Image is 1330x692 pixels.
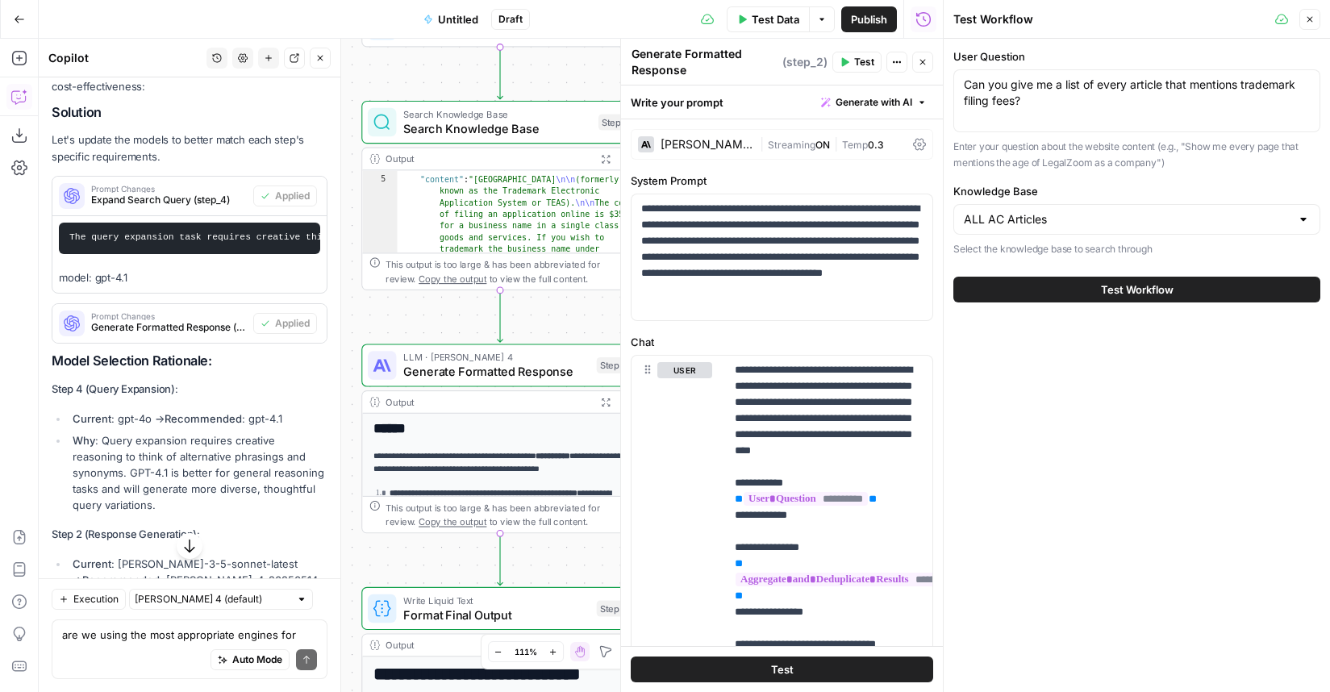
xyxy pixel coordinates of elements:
div: Output [386,395,590,410]
p: Enter your question about the website content (e.g., "Show me every page that mentions the age of... [953,139,1320,170]
button: Auto Mode [211,649,290,670]
button: Execution [52,589,126,610]
strong: Current [73,412,111,425]
h2: Model Selection Rationale: [52,353,327,369]
div: This output is too large & has been abbreviated for review. to view the full content. [386,500,631,528]
span: | [830,135,842,152]
span: Aggregate and Deduplicate Results [403,23,575,41]
span: | [760,135,768,152]
span: Search Knowledge Base [403,107,591,122]
button: Test Workflow [953,277,1320,302]
span: Copy the output [419,516,486,527]
p: : [52,381,327,398]
g: Edge from step_1 to step_2 [498,290,503,342]
span: Streaming [768,139,815,151]
strong: Current [73,557,111,570]
span: Write Liquid Text [403,594,590,608]
div: Step 1 [598,115,631,131]
input: Claude Sonnet 4 (default) [135,591,290,607]
button: Test [832,52,882,73]
div: Step 3 [597,600,631,616]
span: Execution [73,592,119,607]
div: Output [386,152,590,166]
strong: Why [73,434,95,447]
span: Temp [842,139,868,151]
span: Test Workflow [1101,281,1174,298]
span: Prompt Changes [91,312,247,320]
g: Edge from step_8 to step_1 [498,47,503,98]
label: System Prompt [631,173,933,189]
code: The query expansion task requires creative thinking to generate diverse search variations, so we ... [69,232,916,242]
li: : [PERSON_NAME]-3-5-sonnet-latest → : [PERSON_NAME]-4-20250514 [69,556,327,588]
span: Test [771,661,794,677]
label: Knowledge Base [953,183,1320,199]
div: Step 2 [597,357,631,373]
li: : Query expansion requires creative reasoning to think of alternative phrasings and synonyms. GPT... [69,432,327,513]
p: model: gpt-4.1 [59,269,320,286]
span: Search Knowledge Base [403,119,591,137]
span: Publish [851,11,887,27]
span: ON [815,139,830,151]
div: Copilot [48,50,202,66]
textarea: Can you give me a list of every article that mentions trademark filing fees? [964,77,1310,109]
label: Chat [631,334,933,350]
span: Draft [498,12,523,27]
span: LLM · [PERSON_NAME] 4 [403,350,590,365]
span: Format Final Output [403,606,590,623]
textarea: Generate Formatted Response [632,46,778,78]
span: Test Data [752,11,799,27]
strong: Step 2 (Response Generation) [52,527,197,540]
button: Test Data [727,6,809,32]
span: Test [854,55,874,69]
span: Applied [275,189,310,203]
span: Applied [275,316,310,331]
h2: Solution [52,105,327,120]
strong: Recommended [82,573,160,586]
button: Applied [253,186,317,206]
button: Publish [841,6,897,32]
button: Untitled [414,6,488,32]
div: Search Knowledge BaseSearch Knowledge BaseStep 1Output "score":0.6259194, "content":"[GEOGRAPHIC_... [361,101,639,290]
g: Edge from step_2 to step_3 [498,533,503,585]
span: Generate Formatted Response [403,363,590,381]
p: Let's update the models to better match each step's specific requirements. [52,131,327,165]
div: This output is too large & has been abbreviated for review. to view the full content. [386,257,631,286]
p: : [52,526,327,543]
label: User Question [953,48,1320,65]
strong: Step 4 (Query Expansion) [52,382,175,395]
span: ( step_2 ) [782,54,828,70]
button: Applied [253,313,317,334]
button: Generate with AI [815,92,933,113]
span: Auto Mode [232,652,282,667]
div: Aggregate and Deduplicate Results [361,4,639,47]
div: [PERSON_NAME] 4 [661,139,753,150]
strong: Recommended [165,412,242,425]
span: Copy the output [419,273,486,284]
span: 0.3 [868,139,884,151]
span: Prompt Changes [91,185,247,193]
div: Output [386,638,590,652]
span: Expand Search Query (step_4) [91,193,247,207]
button: Test [631,657,933,682]
button: user [657,362,712,378]
span: Generate Formatted Response (step_2) [91,320,247,335]
div: Write your prompt [621,85,943,119]
li: : gpt-4o → : gpt-4.1 [69,411,327,427]
span: Untitled [438,11,478,27]
p: Select the knowledge base to search through [953,241,1320,257]
span: 111% [515,645,537,658]
input: ALL AC Articles [964,211,1290,227]
span: Generate with AI [836,95,912,110]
